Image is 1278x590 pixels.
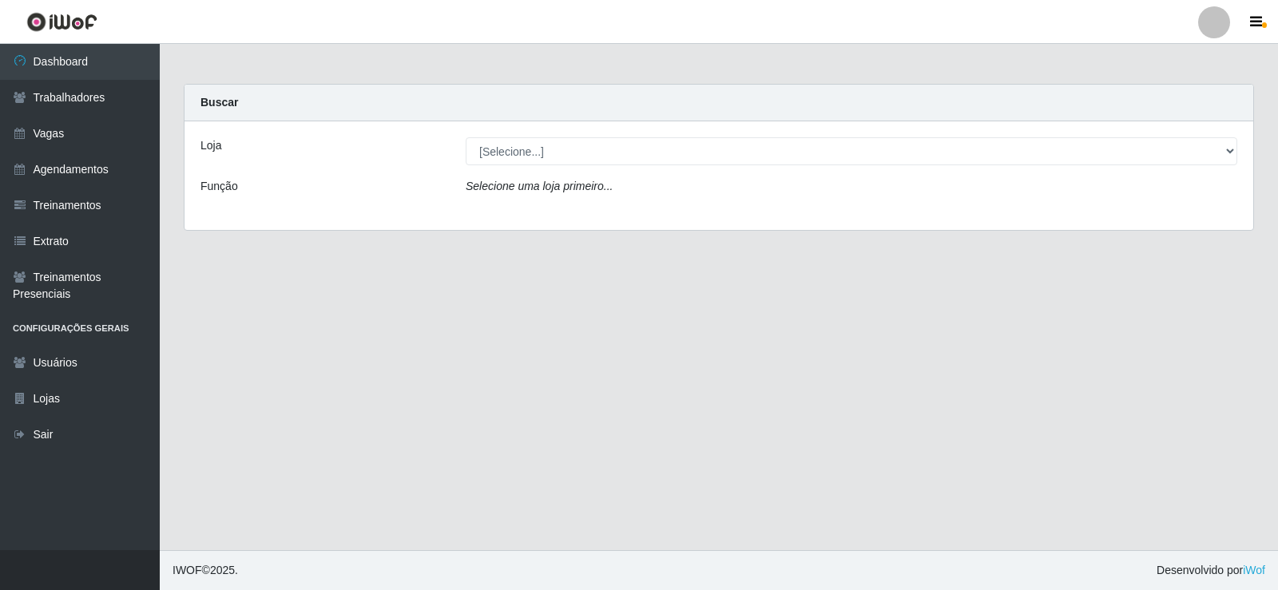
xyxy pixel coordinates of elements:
span: IWOF [173,564,202,576]
span: © 2025 . [173,562,238,579]
img: CoreUI Logo [26,12,97,32]
label: Loja [200,137,221,154]
strong: Buscar [200,96,238,109]
span: Desenvolvido por [1157,562,1265,579]
a: iWof [1243,564,1265,576]
label: Função [200,178,238,195]
i: Selecione uma loja primeiro... [466,180,613,192]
